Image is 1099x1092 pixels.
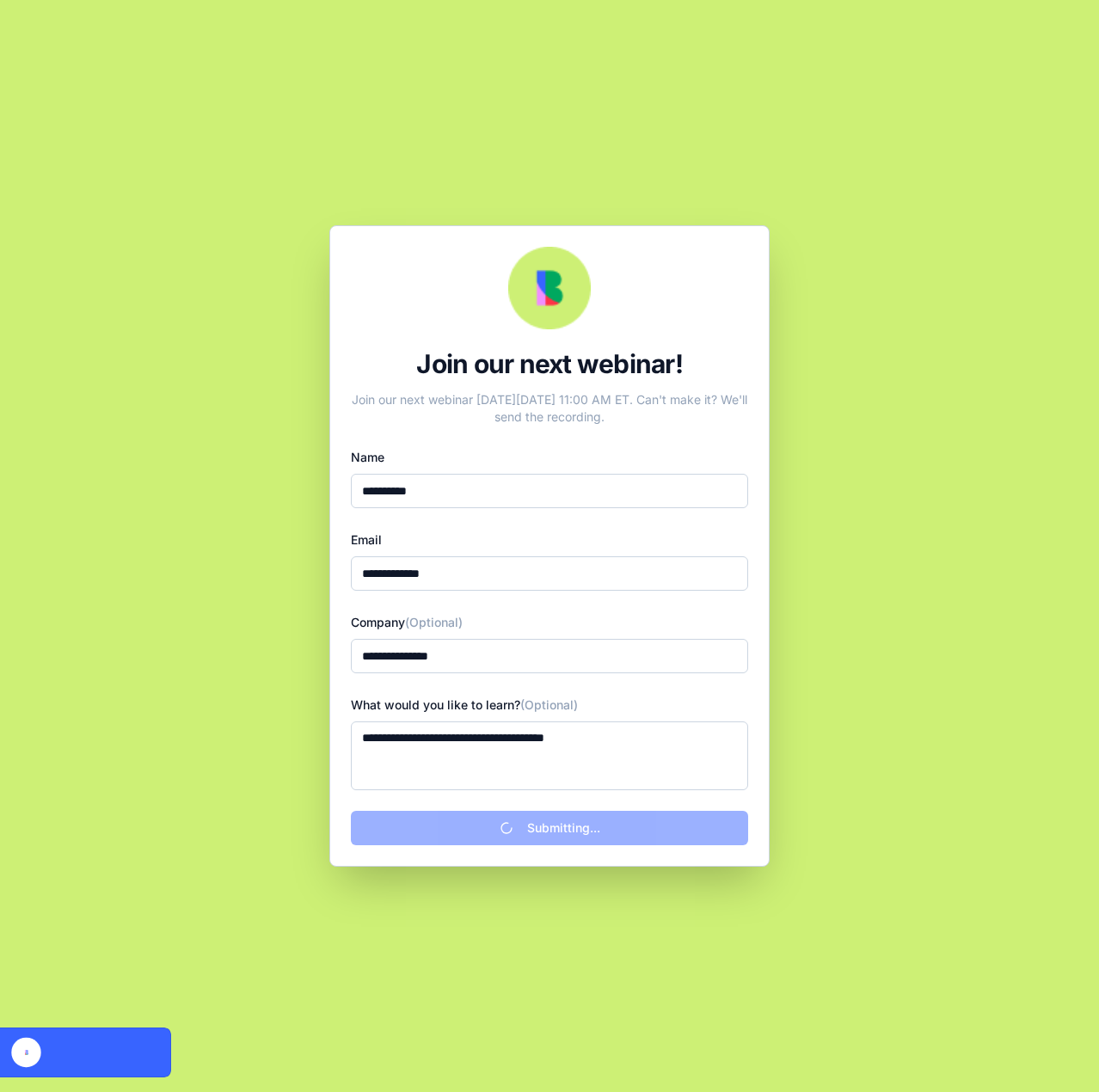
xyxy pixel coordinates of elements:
span: (Optional) [405,615,463,629]
label: Email [351,532,382,547]
label: Name [351,450,384,464]
span: (Optional) [520,697,578,712]
div: Join our next webinar [DATE][DATE] 11:00 AM ET. Can't make it? We'll send the recording. [351,384,748,426]
div: Join our next webinar! [351,348,748,379]
label: Company [351,615,463,629]
label: What would you like to learn? [351,697,578,712]
img: Webinar Logo [508,247,591,329]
